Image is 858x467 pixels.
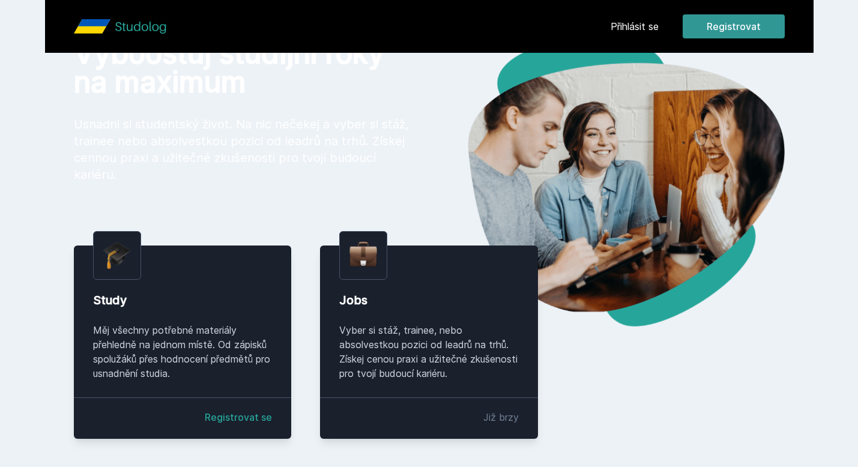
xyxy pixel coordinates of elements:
p: Usnadni si studentský život. Na nic nečekej a vyber si stáž, trainee nebo absolvestkou pozici od ... [74,116,410,183]
h1: Vyboostuj studijní roky na maximum [74,39,410,97]
img: graduation-cap.png [103,241,131,270]
a: Registrovat se [205,410,272,424]
button: Registrovat [683,14,785,38]
a: Přihlásit se [611,19,659,34]
div: Měj všechny potřebné materiály přehledně na jednom místě. Od zápisků spolužáků přes hodnocení pře... [93,323,273,381]
div: Vyber si stáž, trainee, nebo absolvestkou pozici od leadrů na trhů. Získej cenou praxi a užitečné... [339,323,519,381]
img: hero.png [429,39,785,327]
div: Study [93,292,273,309]
div: Jobs [339,292,519,309]
img: briefcase.png [349,239,377,270]
div: Již brzy [483,410,519,424]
